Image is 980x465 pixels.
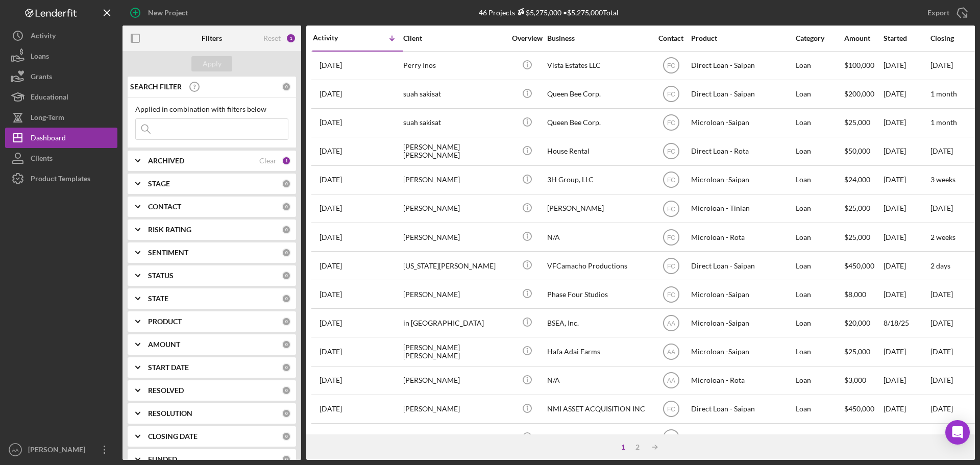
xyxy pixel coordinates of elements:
[547,81,649,108] div: Queen Bee Corp.
[282,294,291,303] div: 0
[667,148,675,155] text: FC
[313,34,358,42] div: Activity
[282,82,291,91] div: 0
[667,320,675,327] text: AA
[320,118,342,127] time: 2025-09-24 03:06
[547,224,649,251] div: N/A
[930,347,953,356] time: [DATE]
[403,224,505,251] div: [PERSON_NAME]
[691,34,793,42] div: Product
[667,62,675,69] text: FC
[31,107,64,130] div: Long-Term
[31,26,56,48] div: Activity
[403,424,505,451] div: [PERSON_NAME]
[547,195,649,222] div: [PERSON_NAME]
[320,348,342,356] time: 2025-08-14 05:40
[320,233,342,241] time: 2025-09-09 02:44
[691,138,793,165] div: Direct Loan - Rota
[844,118,870,127] span: $25,000
[148,295,168,303] b: STATE
[508,34,546,42] div: Overview
[203,56,222,71] div: Apply
[282,271,291,280] div: 0
[148,249,188,257] b: SENTIMENT
[515,8,561,17] div: $5,275,000
[31,128,66,151] div: Dashboard
[667,434,675,442] text: AA
[148,432,198,440] b: CLOSING DATE
[122,3,198,23] button: New Project
[148,455,177,463] b: FUNDED
[282,179,291,188] div: 0
[667,349,675,356] text: AA
[691,424,793,451] div: Microloan - Rota
[148,157,184,165] b: ARCHIVED
[5,66,117,87] button: Grants
[844,233,870,241] span: $25,000
[282,248,291,257] div: 0
[148,272,174,280] b: STATUS
[930,404,953,413] time: [DATE]
[691,309,793,336] div: Microloan -Saipan
[844,204,870,212] span: $25,000
[927,3,949,23] div: Export
[884,81,929,108] div: [DATE]
[282,225,291,234] div: 0
[844,34,883,42] div: Amount
[691,81,793,108] div: Direct Loan - Saipan
[691,109,793,136] div: Microloan -Saipan
[403,309,505,336] div: in [GEOGRAPHIC_DATA]
[148,317,182,326] b: PRODUCT
[5,439,117,460] button: AA[PERSON_NAME]
[945,420,970,445] div: Open Intercom Messenger
[667,119,675,127] text: FC
[547,138,649,165] div: House Rental
[320,147,342,155] time: 2025-09-17 09:58
[31,148,53,171] div: Clients
[844,347,870,356] span: $25,000
[796,138,843,165] div: Loan
[691,52,793,79] div: Direct Loan - Saipan
[796,52,843,79] div: Loan
[320,405,342,413] time: 2025-07-31 05:31
[796,109,843,136] div: Loan
[884,138,929,165] div: [DATE]
[796,34,843,42] div: Category
[630,443,645,451] div: 2
[202,34,222,42] b: Filters
[403,166,505,193] div: [PERSON_NAME]
[282,386,291,395] div: 0
[320,90,342,98] time: 2025-09-24 04:02
[547,338,649,365] div: Hafa Adai Farms
[917,3,975,23] button: Export
[930,175,955,184] time: 3 weeks
[930,376,953,384] time: [DATE]
[667,205,675,212] text: FC
[5,148,117,168] a: Clients
[884,224,929,251] div: [DATE]
[547,166,649,193] div: 3H Group, LLC
[691,396,793,423] div: Direct Loan - Saipan
[691,338,793,365] div: Microloan -Saipan
[5,87,117,107] button: Educational
[263,34,281,42] div: Reset
[884,367,929,394] div: [DATE]
[148,3,188,23] div: New Project
[5,46,117,66] a: Loans
[930,261,950,270] time: 2 days
[259,157,277,165] div: Clear
[31,46,49,69] div: Loans
[320,290,342,299] time: 2025-08-22 02:35
[796,224,843,251] div: Loan
[547,424,649,451] div: Maintain
[148,363,189,372] b: START DATE
[796,309,843,336] div: Loan
[844,376,866,384] span: $3,000
[884,252,929,279] div: [DATE]
[320,61,342,69] time: 2025-09-28 23:34
[26,439,92,462] div: [PERSON_NAME]
[148,203,181,211] b: CONTACT
[282,432,291,441] div: 0
[884,166,929,193] div: [DATE]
